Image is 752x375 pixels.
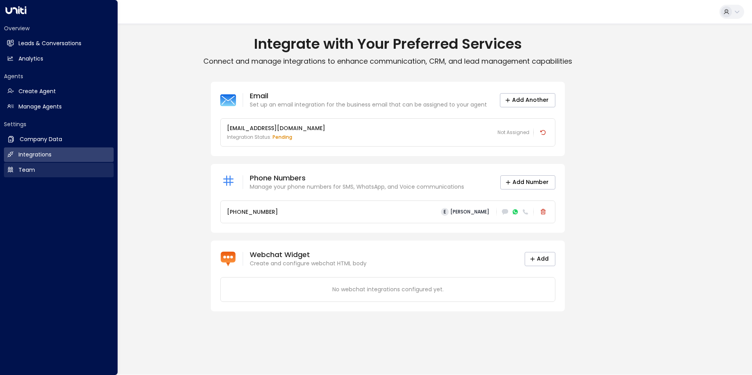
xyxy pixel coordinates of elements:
[498,129,529,136] span: Not Assigned
[438,206,492,217] button: E[PERSON_NAME]
[18,39,81,48] h2: Leads & Conversations
[511,208,519,216] div: WhatsApp (Active)
[250,183,464,191] p: Manage your phone numbers for SMS, WhatsApp, and Voice communications
[227,285,549,294] p: No webchat integrations configured yet.
[227,124,325,132] p: [EMAIL_ADDRESS][DOMAIN_NAME]
[450,209,489,215] span: [PERSON_NAME]
[227,208,278,216] p: [PHONE_NUMBER]
[18,166,35,174] h2: Team
[18,87,56,96] h2: Create Agent
[24,57,752,66] p: Connect and manage integrations to enhance communication, CRM, and lead management capabilities
[441,208,449,216] span: E
[538,206,549,217] button: Delete phone number
[4,147,114,162] a: Integrations
[4,120,114,128] h2: Settings
[4,132,114,147] a: Company Data
[227,134,325,141] p: Integration Status:
[24,35,752,53] h1: Integrate with Your Preferred Services
[18,151,52,159] h2: Integrations
[18,55,43,63] h2: Analytics
[500,93,555,107] button: Add Another
[250,259,367,268] p: Create and configure webchat HTML body
[4,24,114,32] h2: Overview
[4,51,114,66] a: Analytics
[250,173,464,183] p: Phone Numbers
[525,252,555,266] button: Add
[500,175,555,189] button: Add Number
[20,135,62,143] h2: Company Data
[250,101,487,109] p: Set up an email integration for the business email that can be assigned to your agent
[250,250,367,259] p: Webchat Widget
[521,208,529,216] div: VOICE (Click to enable)
[4,84,114,99] a: Create Agent
[501,208,509,216] div: SMS (Click to enable)
[4,163,114,177] a: Team
[4,99,114,114] a: Manage Agents
[250,91,487,101] p: Email
[4,36,114,51] a: Leads & Conversations
[18,103,62,111] h2: Manage Agents
[273,134,292,140] span: pending
[4,72,114,80] h2: Agents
